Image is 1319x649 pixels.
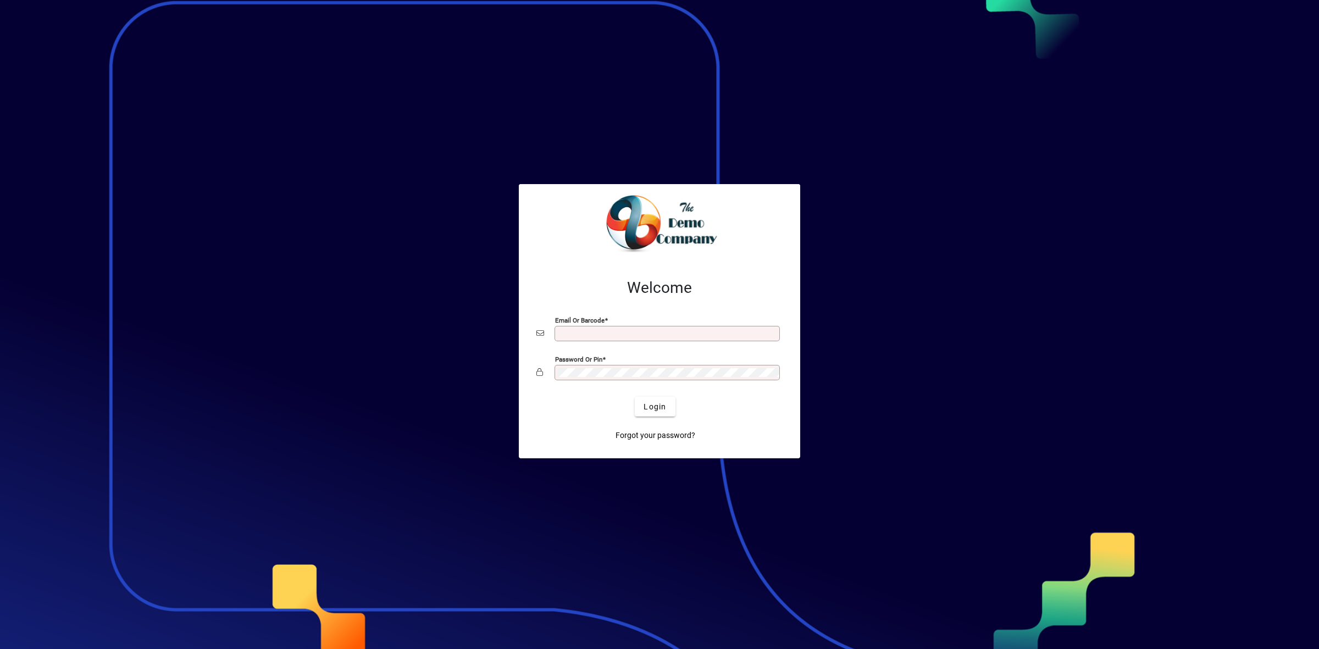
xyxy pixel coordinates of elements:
[616,430,695,441] span: Forgot your password?
[555,356,602,363] mat-label: Password or Pin
[635,397,675,417] button: Login
[644,401,666,413] span: Login
[555,317,605,324] mat-label: Email or Barcode
[536,279,783,297] h2: Welcome
[611,425,700,445] a: Forgot your password?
